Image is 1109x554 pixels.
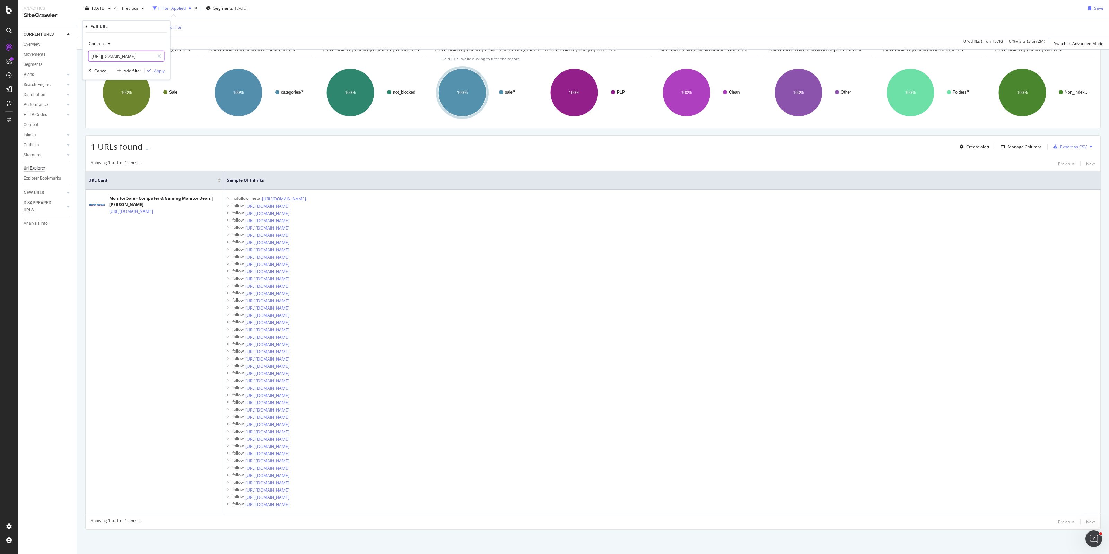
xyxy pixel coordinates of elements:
[24,199,65,214] a: DISAPPEARED URLS
[245,232,289,239] a: [URL][DOMAIN_NAME]
[232,443,244,450] div: follow
[232,363,244,370] div: follow
[232,414,244,421] div: follow
[315,62,423,123] svg: A chart.
[153,3,194,14] button: 1 Filter Applied
[539,62,647,123] div: A chart.
[245,276,289,283] a: [URL][DOMAIN_NAME]
[24,91,65,98] a: Distribution
[89,41,106,46] span: Contains
[763,62,871,123] div: A chart.
[245,341,289,348] a: [URL][DOMAIN_NAME]
[169,90,177,95] text: Sale
[24,31,65,38] a: CURRENT URLS
[232,334,244,341] div: follow
[232,370,244,377] div: follow
[232,275,244,283] div: follow
[232,384,244,392] div: follow
[24,141,65,149] a: Outlinks
[245,225,289,232] a: [URL][DOMAIN_NAME]
[24,189,44,197] div: NEW URLS
[232,319,244,326] div: follow
[24,51,72,58] a: Movements
[91,159,142,168] div: Showing 1 to 1 of 1 entries
[245,363,289,370] a: [URL][DOMAIN_NAME]
[1085,3,1103,14] button: Save
[245,450,289,457] a: [URL][DOMAIN_NAME]
[203,3,250,14] button: Segments[DATE]
[232,297,244,304] div: follow
[1058,159,1075,168] button: Previous
[232,392,244,399] div: follow
[24,111,47,119] div: HTTP Codes
[232,290,244,297] div: follow
[1086,161,1095,167] div: Next
[232,348,244,355] div: follow
[232,195,260,202] div: nofollow_meta
[1086,518,1095,526] button: Next
[245,479,289,486] a: [URL][DOMAIN_NAME]
[1051,38,1103,49] button: Switch to Advanced Mode
[245,312,289,319] a: [URL][DOMAIN_NAME]
[232,246,244,253] div: follow
[24,121,38,129] div: Content
[433,47,535,53] span: URLs Crawled By Botify By active_product_categories
[227,177,1087,183] span: Sample of Inlinks
[245,378,289,384] a: [URL][DOMAIN_NAME]
[963,38,1003,49] div: 0 % URLs ( 1 on 157K )
[232,494,244,501] div: follow
[24,175,72,182] a: Explorer Bookmarks
[24,41,72,48] a: Overview
[24,121,72,129] a: Content
[245,472,289,479] a: [URL][DOMAIN_NAME]
[245,465,289,472] a: [URL][DOMAIN_NAME]
[232,202,244,210] div: follow
[232,472,244,479] div: follow
[393,90,416,95] text: not_blocked
[1054,41,1103,46] div: Switch to Advanced Mode
[24,131,36,139] div: Inlinks
[245,414,289,421] a: [URL][DOMAIN_NAME]
[432,44,546,55] h4: URLs Crawled By Botify By active_product_categories
[993,47,1057,53] span: URLs Crawled By Botify By facets
[245,210,289,217] a: [URL][DOMAIN_NAME]
[321,47,415,53] span: URLs Crawled By Botify By blocked_by_robots_txt
[1009,38,1045,49] div: 0 % Visits ( 3 on 2M )
[245,487,289,494] a: [URL][DOMAIN_NAME]
[232,377,244,384] div: follow
[245,348,289,355] a: [URL][DOMAIN_NAME]
[569,90,580,95] text: 100%
[245,392,289,399] a: [URL][DOMAIN_NAME]
[24,152,41,159] div: Sitemaps
[617,90,625,95] text: PLP
[681,90,692,95] text: 100%
[245,407,289,414] a: [URL][DOMAIN_NAME]
[232,421,244,428] div: follow
[232,239,244,246] div: follow
[24,41,40,48] div: Overview
[545,47,612,53] span: URLs Crawled By Botify By pdp_plp
[245,305,289,312] a: [URL][DOMAIN_NAME]
[24,175,61,182] div: Explorer Bookmarks
[109,195,221,208] div: Monitor Sale - Computer & Gaming Monitor Deals | [PERSON_NAME]
[24,61,42,68] div: Segments
[24,31,54,38] div: CURRENT URLS
[245,494,289,501] a: [URL][DOMAIN_NAME]
[651,62,759,123] svg: A chart.
[992,44,1089,55] h4: URLs Crawled By Botify By facets
[232,486,244,494] div: follow
[245,385,289,392] a: [URL][DOMAIN_NAME]
[1008,144,1042,150] div: Manage Columns
[1086,519,1095,525] div: Next
[24,111,65,119] a: HTTP Codes
[966,144,989,150] div: Create alert
[245,327,289,334] a: [URL][DOMAIN_NAME]
[24,141,39,149] div: Outlinks
[245,319,289,326] a: [URL][DOMAIN_NAME]
[345,90,356,95] text: 100%
[24,189,65,197] a: NEW URLS
[729,90,740,95] text: Clean
[1065,90,1089,95] text: Non_index…
[232,312,244,319] div: follow
[121,90,132,95] text: 100%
